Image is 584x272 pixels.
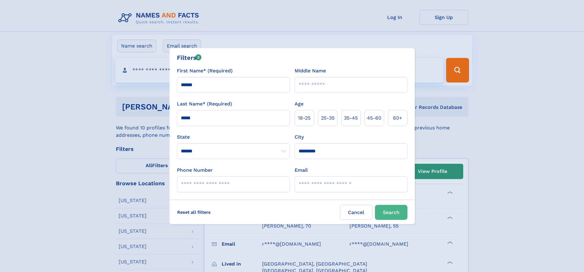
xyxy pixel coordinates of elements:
label: First Name* (Required) [177,67,233,75]
span: 25‑35 [321,114,334,122]
span: 18‑25 [298,114,311,122]
span: 60+ [393,114,402,122]
label: Reset all filters [173,205,215,220]
label: City [295,133,304,141]
label: Cancel [340,205,372,220]
div: Filters [177,53,202,62]
label: State [177,133,290,141]
label: Age [295,100,303,108]
span: 35‑45 [344,114,358,122]
label: Phone Number [177,167,213,174]
button: Search [375,205,407,220]
label: Email [295,167,308,174]
label: Middle Name [295,67,326,75]
span: 45‑60 [367,114,381,122]
label: Last Name* (Required) [177,100,232,108]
